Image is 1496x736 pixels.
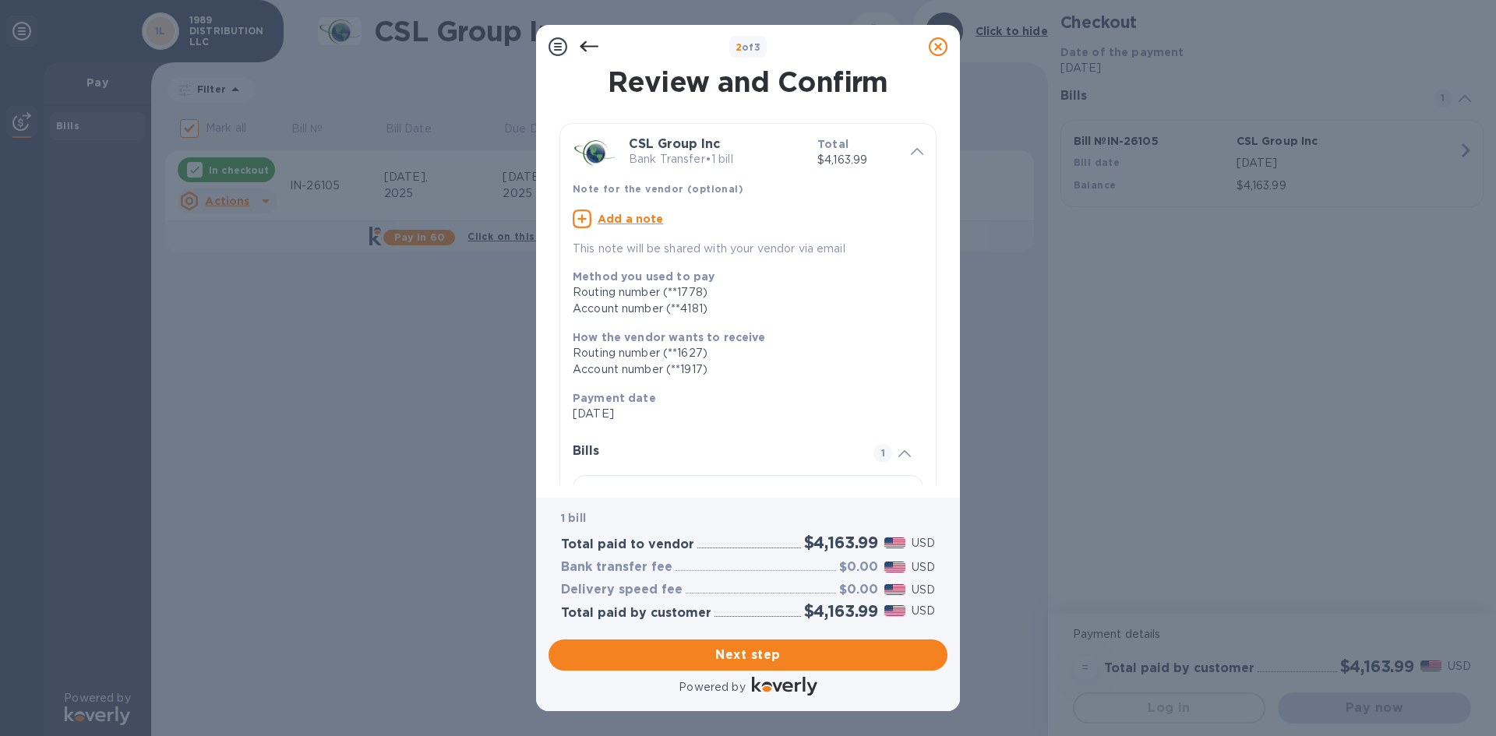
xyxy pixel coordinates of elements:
b: Payment date [573,392,656,404]
button: Next step [549,639,947,671]
h3: $0.00 [839,583,878,597]
u: Add a note [598,213,664,225]
p: Powered by [679,679,745,696]
div: Routing number (**1778) [573,284,911,301]
b: Total [817,138,849,150]
h3: $0.00 [839,560,878,575]
div: CSL Group IncBank Transfer•1 billTotal$4,163.99Note for the vendor (optional)Add a noteThis note ... [573,136,923,257]
div: Routing number (**1627) [573,345,911,361]
span: Next step [561,646,935,664]
b: How the vendor wants to receive [573,331,766,343]
h3: Bills [573,444,855,459]
b: CSL Group Inc [629,136,720,151]
h3: Total paid to vendor [561,537,694,552]
img: USD [884,537,905,548]
p: USD [912,603,935,619]
img: USD [884,605,905,616]
h3: Bank transfer fee [561,560,672,575]
div: Account number (**4181) [573,301,911,317]
b: Note for the vendor (optional) [573,183,743,195]
span: 2 [736,41,742,53]
h3: Delivery speed fee [561,583,683,597]
h1: Review and Confirm [556,65,940,98]
h2: $4,163.99 [804,601,878,621]
p: USD [912,582,935,598]
b: 1 bill [561,512,586,524]
p: This note will be shared with your vendor via email [573,241,923,257]
b: of 3 [736,41,761,53]
b: Method you used to pay [573,270,714,283]
p: [DATE] [573,406,911,422]
h3: Total paid by customer [561,606,711,621]
p: Bank Transfer • 1 bill [629,151,805,167]
span: 1 [873,444,892,463]
p: $4,163.99 [817,152,898,168]
p: USD [912,535,935,551]
h2: $4,163.99 [804,533,878,552]
img: Logo [752,677,817,696]
img: USD [884,562,905,572]
img: USD [884,584,905,595]
p: USD [912,559,935,576]
div: Account number (**1917) [573,361,911,378]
